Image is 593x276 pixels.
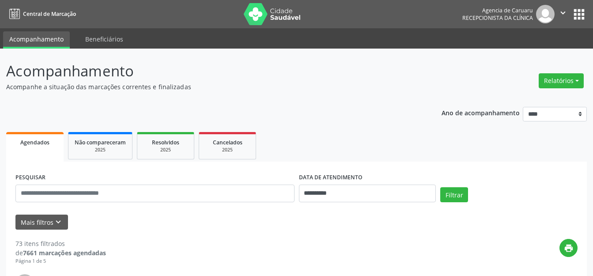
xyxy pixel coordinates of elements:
span: Agendados [20,139,49,146]
a: Acompanhamento [3,31,70,49]
img: img [536,5,555,23]
p: Acompanhamento [6,60,413,82]
div: 73 itens filtrados [15,239,106,248]
span: Central de Marcação [23,10,76,18]
i:  [558,8,568,18]
button: apps [571,7,587,22]
label: DATA DE ATENDIMENTO [299,171,363,185]
div: 2025 [144,147,188,153]
div: Agencia de Caruaru [462,7,533,14]
a: Beneficiários [79,31,129,47]
div: 2025 [205,147,249,153]
p: Acompanhe a situação das marcações correntes e finalizadas [6,82,413,91]
i: keyboard_arrow_down [53,217,63,227]
button:  [555,5,571,23]
i: print [564,243,574,253]
span: Resolvidos [152,139,179,146]
button: Mais filtroskeyboard_arrow_down [15,215,68,230]
p: Ano de acompanhamento [442,107,520,118]
div: de [15,248,106,257]
button: print [559,239,578,257]
span: Cancelados [213,139,242,146]
a: Central de Marcação [6,7,76,21]
div: 2025 [75,147,126,153]
span: Recepcionista da clínica [462,14,533,22]
strong: 7661 marcações agendadas [23,249,106,257]
div: Página 1 de 5 [15,257,106,265]
label: PESQUISAR [15,171,45,185]
button: Filtrar [440,187,468,202]
button: Relatórios [539,73,584,88]
span: Não compareceram [75,139,126,146]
